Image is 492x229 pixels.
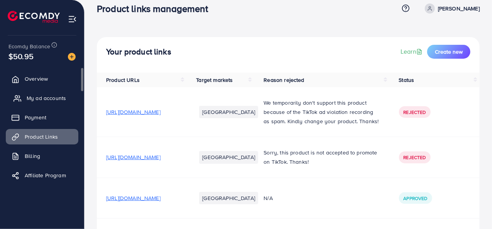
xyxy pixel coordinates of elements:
[6,71,78,87] a: Overview
[8,11,60,23] img: logo
[106,76,140,84] span: Product URLs
[404,109,426,115] span: Rejected
[199,151,258,163] li: [GEOGRAPHIC_DATA]
[25,133,58,141] span: Product Links
[25,114,46,121] span: Payment
[106,194,161,202] span: [URL][DOMAIN_NAME]
[422,3,480,14] a: [PERSON_NAME]
[6,129,78,144] a: Product Links
[404,195,428,202] span: Approved
[199,106,258,118] li: [GEOGRAPHIC_DATA]
[399,76,414,84] span: Status
[6,168,78,183] a: Affiliate Program
[68,53,76,61] img: image
[404,154,426,161] span: Rejected
[264,98,380,126] p: We temporarily don't support this product because of the TikTok ad violation recording as spam. K...
[435,48,463,56] span: Create new
[264,76,304,84] span: Reason rejected
[68,15,77,24] img: menu
[97,3,214,14] h3: Product links management
[401,47,424,56] a: Learn
[196,76,233,84] span: Target markets
[459,194,486,223] iframe: Chat
[25,75,48,83] span: Overview
[106,47,171,57] h4: Your product links
[199,192,258,204] li: [GEOGRAPHIC_DATA]
[427,45,470,59] button: Create new
[6,148,78,164] a: Billing
[106,108,161,116] span: [URL][DOMAIN_NAME]
[6,110,78,125] a: Payment
[106,153,161,161] span: [URL][DOMAIN_NAME]
[27,94,66,102] span: My ad accounts
[438,4,480,13] p: [PERSON_NAME]
[264,148,380,166] p: Sorry, this product is not accepted to promote on TikTok. Thanks!
[6,90,78,106] a: My ad accounts
[264,194,272,202] span: N/A
[25,171,66,179] span: Affiliate Program
[8,51,34,62] span: $50.95
[25,152,40,160] span: Billing
[8,42,50,50] span: Ecomdy Balance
